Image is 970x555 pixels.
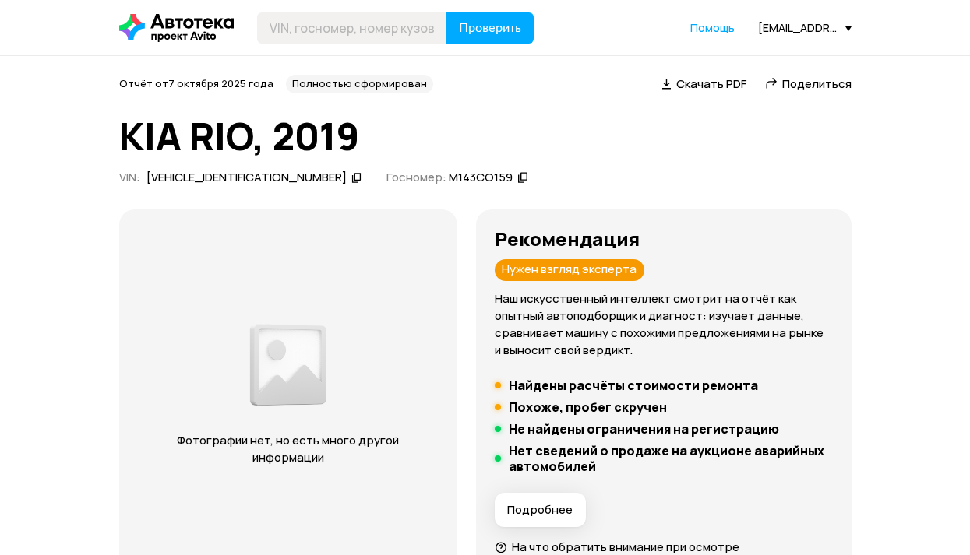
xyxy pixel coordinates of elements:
[286,75,433,93] div: Полностью сформирован
[495,259,644,281] div: Нужен взгляд эксперта
[119,169,140,185] span: VIN :
[661,76,746,92] a: Скачать PDF
[509,399,667,415] h5: Похоже, пробег скручен
[495,539,739,555] a: На что обратить внимание при осмотре
[257,12,447,44] input: VIN, госномер, номер кузова
[765,76,852,92] a: Поделиться
[509,443,833,474] h5: Нет сведений о продаже на аукционе аварийных автомобилей
[119,115,852,157] h1: KIA RIO, 2019
[509,421,779,437] h5: Не найдены ограничения на регистрацию
[150,432,426,466] p: Фотографий нет, но есть много другой информации
[495,493,586,527] button: Подробнее
[119,76,273,90] span: Отчёт от 7 октября 2025 года
[509,378,758,393] h5: Найдены расчёты стоимости ремонта
[495,228,833,250] h3: Рекомендация
[495,290,833,359] p: Наш искусственный интеллект смотрит на отчёт как опытный автоподборщик и диагност: изучает данные...
[446,12,534,44] button: Проверить
[449,170,513,186] div: М143СО159
[758,20,852,35] div: [EMAIL_ADDRESS][DOMAIN_NAME]
[459,22,521,34] span: Проверить
[512,539,739,555] span: На что обратить внимание при осмотре
[676,76,746,92] span: Скачать PDF
[386,169,446,185] span: Госномер:
[507,502,573,518] span: Подробнее
[146,170,347,186] div: [VEHICLE_IDENTIFICATION_NUMBER]
[690,20,735,36] a: Помощь
[690,20,735,35] span: Помощь
[782,76,852,92] span: Поделиться
[246,317,329,413] img: 2a3f492e8892fc00.png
